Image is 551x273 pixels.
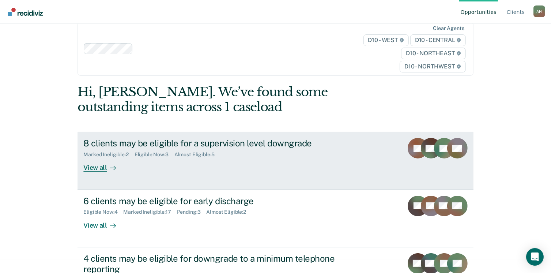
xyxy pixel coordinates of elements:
div: Eligible Now : 3 [135,152,174,158]
a: 8 clients may be eligible for a supervision level downgradeMarked Ineligible:2Eligible Now:3Almos... [78,132,473,190]
a: 6 clients may be eligible for early dischargeEligible Now:4Marked Ineligible:17Pending:3Almost El... [78,190,473,247]
div: 8 clients may be eligible for a supervision level downgrade [83,138,340,149]
div: Eligible Now : 4 [83,209,123,215]
div: Marked Ineligible : 2 [83,152,134,158]
button: Profile dropdown button [533,5,545,17]
div: 6 clients may be eligible for early discharge [83,196,340,206]
div: Clear agents [433,25,464,31]
span: D10 - WEST [363,34,409,46]
span: D10 - CENTRAL [410,34,466,46]
div: Pending : 3 [177,209,207,215]
div: Open Intercom Messenger [526,248,544,266]
div: A H [533,5,545,17]
div: Hi, [PERSON_NAME]. We’ve found some outstanding items across 1 caseload [78,85,394,115]
span: D10 - NORTHWEST [400,61,465,72]
div: Marked Ineligible : 17 [123,209,177,215]
div: Almost Eligible : 2 [206,209,252,215]
div: View all [83,215,124,229]
div: Almost Eligible : 5 [174,152,220,158]
div: View all [83,158,124,172]
img: Recidiviz [8,8,43,16]
span: D10 - NORTHEAST [401,48,465,59]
